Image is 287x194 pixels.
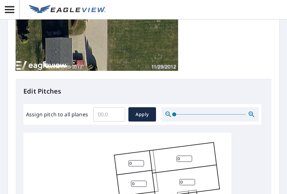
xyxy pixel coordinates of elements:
[23,86,264,96] p: Edit Pitches
[93,105,125,123] input: 00.0
[25,1,110,19] a: EV Logo
[128,107,156,122] button: Apply
[134,110,151,119] span: Apply
[26,110,88,118] label: Assign pitch to all planes
[29,5,106,15] img: EV Logo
